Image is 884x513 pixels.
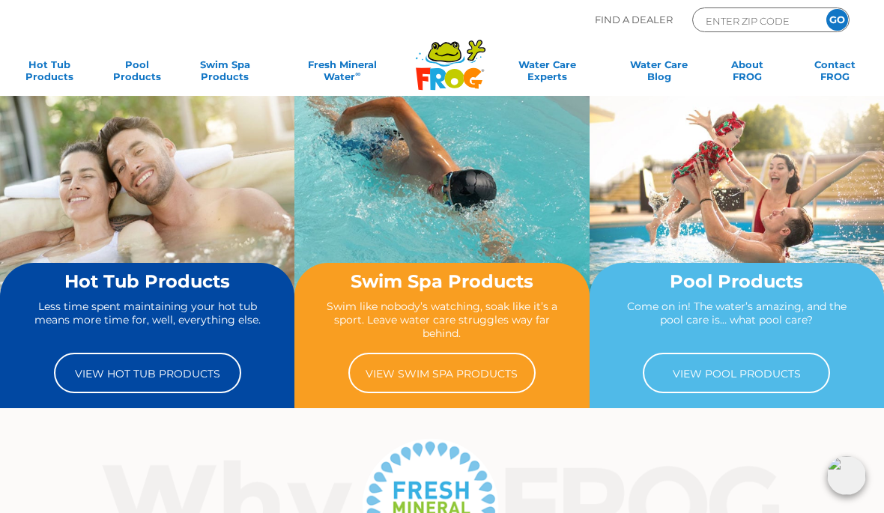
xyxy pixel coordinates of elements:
[15,58,83,88] a: Hot TubProducts
[279,58,406,88] a: Fresh MineralWater∞
[620,300,853,341] p: Come on in! The water’s amazing, and the pool care is… what pool care?
[826,9,848,31] input: GO
[643,353,830,393] a: View Pool Products
[590,96,884,316] img: home-banner-pool-short
[704,12,805,29] input: Zip Code Form
[31,272,264,291] h2: Hot Tub Products
[827,456,866,495] img: openIcon
[348,353,536,393] a: View Swim Spa Products
[620,272,853,291] h2: Pool Products
[103,58,171,88] a: PoolProducts
[31,300,264,341] p: Less time spent maintaining your hot tub means more time for, well, everything else.
[191,58,259,88] a: Swim SpaProducts
[713,58,781,88] a: AboutFROG
[801,58,869,88] a: ContactFROG
[325,272,558,291] h2: Swim Spa Products
[325,300,558,341] p: Swim like nobody’s watching, soak like it’s a sport. Leave water care struggles way far behind.
[595,7,673,32] p: Find A Dealer
[625,58,693,88] a: Water CareBlog
[489,58,605,88] a: Water CareExperts
[355,70,360,78] sup: ∞
[294,96,589,316] img: home-banner-swim-spa-short
[54,353,241,393] a: View Hot Tub Products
